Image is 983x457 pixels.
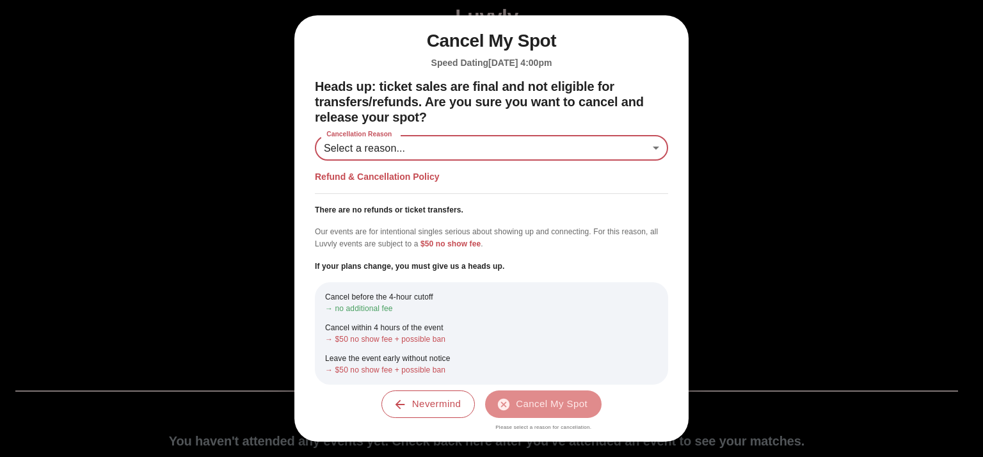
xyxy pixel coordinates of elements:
[485,423,602,431] span: Please select a reason for cancellation.
[325,291,658,303] p: Cancel before the 4-hour cutoff
[315,204,668,216] p: There are no refunds or ticket transfers.
[325,364,658,376] p: → $50 no show fee + possible ban
[315,79,668,125] h2: Heads up: ticket sales are final and not eligible for transfers/refunds. Are you sure you want to...
[315,135,668,161] div: Select a reason...
[325,333,658,345] p: → $50 no show fee + possible ban
[315,31,668,52] h1: Cancel My Spot
[315,261,668,272] p: If your plans change, you must give us a heads up.
[325,353,658,364] p: Leave the event early without notice
[315,226,668,250] p: Our events are for intentional singles serious about showing up and connecting. For this reason, ...
[315,57,668,69] h5: Speed Dating [DATE] 4:00pm
[320,130,399,140] label: Cancellation Reason
[325,303,658,314] p: → no additional fee
[325,322,658,333] p: Cancel within 4 hours of the event
[420,239,481,248] span: $50 no show fee
[381,390,475,417] button: Nevermind
[315,171,668,183] h5: Refund & Cancellation Policy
